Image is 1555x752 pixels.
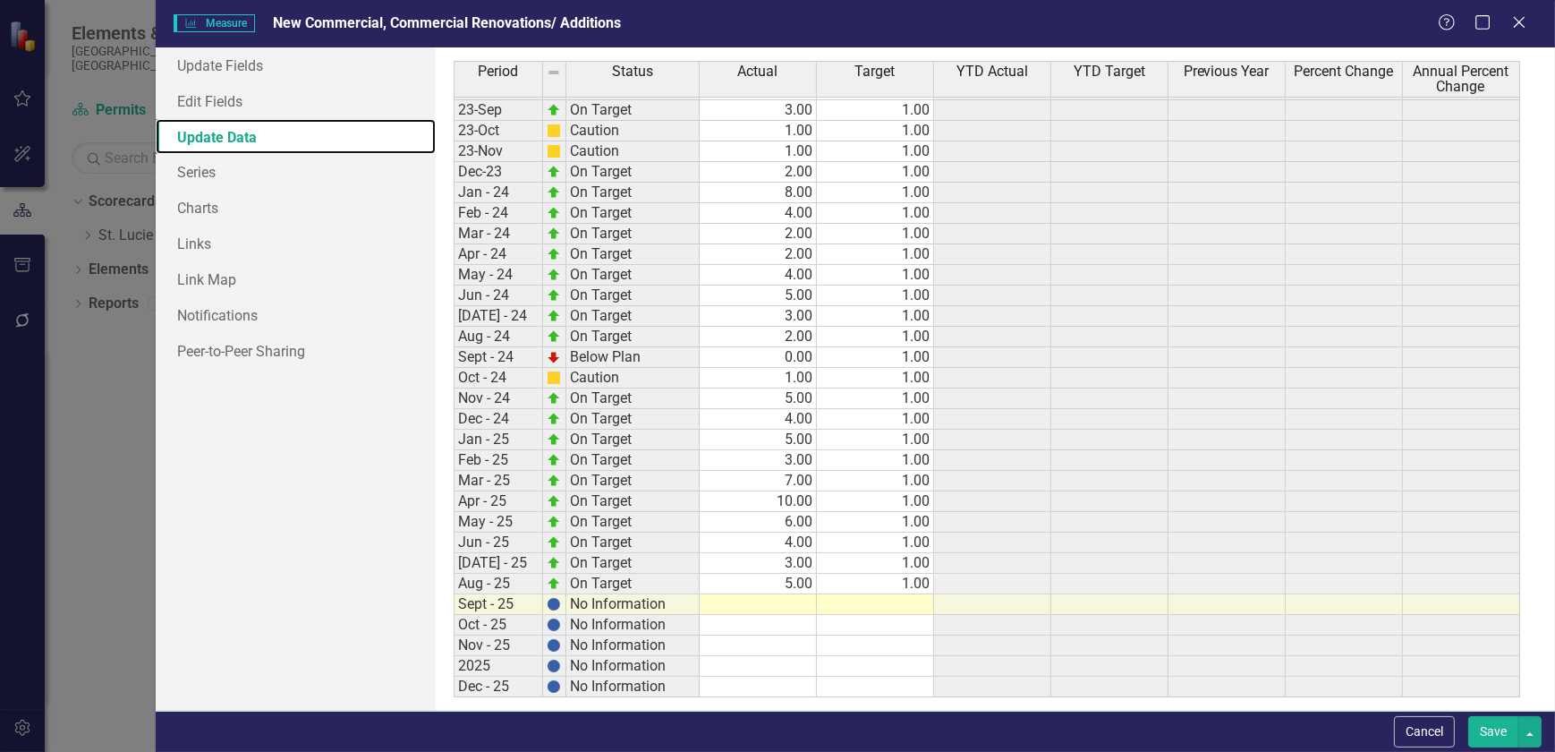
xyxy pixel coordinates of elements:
[156,119,436,155] a: Update Data
[454,265,543,286] td: May - 24
[547,577,561,591] img: zOikAAAAAElFTkSuQmCC
[817,512,934,533] td: 1.00
[817,183,934,203] td: 1.00
[174,14,255,32] span: Measure
[817,162,934,183] td: 1.00
[566,121,700,141] td: Caution
[566,491,700,512] td: On Target
[454,594,543,615] td: Sept - 25
[817,389,934,409] td: 1.00
[1406,64,1516,95] span: Annual Percent Change
[700,244,817,265] td: 2.00
[612,64,653,80] span: Status
[454,512,543,533] td: May - 25
[700,100,817,121] td: 3.00
[454,183,543,203] td: Jan - 24
[817,347,934,368] td: 1.00
[547,391,561,406] img: zOikAAAAAElFTkSuQmCC
[454,491,543,512] td: Apr - 25
[1394,716,1455,748] button: Cancel
[156,47,436,83] a: Update Fields
[1074,64,1145,80] span: YTD Target
[547,65,561,80] img: 8DAGhfEEPCf229AAAAAElFTkSuQmCC
[454,636,543,656] td: Nov - 25
[566,512,700,533] td: On Target
[566,265,700,286] td: On Target
[700,286,817,306] td: 5.00
[547,679,561,694] img: BgCOk07PiH71IgAAAABJRU5ErkJggg==
[454,533,543,553] td: Jun - 25
[566,677,700,697] td: No Information
[566,306,700,327] td: On Target
[566,162,700,183] td: On Target
[547,638,561,653] img: BgCOk07PiH71IgAAAABJRU5ErkJggg==
[547,371,561,385] img: cBAA0RP0Y6D5n+AAAAAElFTkSuQmCC
[547,165,561,179] img: zOikAAAAAElFTkSuQmCC
[700,450,817,471] td: 3.00
[817,327,934,347] td: 1.00
[547,597,561,611] img: BgCOk07PiH71IgAAAABJRU5ErkJggg==
[854,64,895,80] span: Target
[817,306,934,327] td: 1.00
[566,636,700,656] td: No Information
[454,244,543,265] td: Apr - 24
[454,656,543,677] td: 2025
[817,409,934,430] td: 1.00
[817,265,934,286] td: 1.00
[700,203,817,224] td: 4.00
[454,224,543,244] td: Mar - 24
[547,474,561,488] img: zOikAAAAAElFTkSuQmCC
[566,553,700,574] td: On Target
[547,309,561,323] img: zOikAAAAAElFTkSuQmCC
[454,100,543,121] td: 23-Sep
[547,288,561,303] img: zOikAAAAAElFTkSuQmCC
[566,224,700,244] td: On Target
[454,286,543,306] td: Jun - 24
[547,432,561,447] img: zOikAAAAAElFTkSuQmCC
[700,224,817,244] td: 2.00
[817,430,934,450] td: 1.00
[454,368,543,389] td: Oct - 24
[700,430,817,450] td: 5.00
[700,553,817,574] td: 3.00
[817,574,934,594] td: 1.00
[817,450,934,471] td: 1.00
[700,512,817,533] td: 6.00
[956,64,1028,80] span: YTD Actual
[156,83,436,119] a: Edit Fields
[547,556,561,570] img: zOikAAAAAElFTkSuQmCC
[547,206,561,220] img: zOikAAAAAElFTkSuQmCC
[547,268,561,282] img: zOikAAAAAElFTkSuQmCC
[547,535,561,550] img: zOikAAAAAElFTkSuQmCC
[700,306,817,327] td: 3.00
[156,297,436,333] a: Notifications
[566,656,700,677] td: No Information
[566,615,700,636] td: No Information
[547,124,561,138] img: cBAA0RP0Y6D5n+AAAAAElFTkSuQmCC
[1294,64,1393,80] span: Percent Change
[566,409,700,430] td: On Target
[547,103,561,117] img: zOikAAAAAElFTkSuQmCC
[156,154,436,190] a: Series
[566,450,700,471] td: On Target
[454,141,543,162] td: 23-Nov
[547,350,561,364] img: TnMDeAgwAPMxUmUi88jYAAAAAElFTkSuQmCC
[454,203,543,224] td: Feb - 24
[454,162,543,183] td: Dec-23
[547,329,561,344] img: zOikAAAAAElFTkSuQmCC
[566,389,700,409] td: On Target
[817,286,934,306] td: 1.00
[566,430,700,450] td: On Target
[700,368,817,389] td: 1.00
[700,162,817,183] td: 2.00
[817,203,934,224] td: 1.00
[454,553,543,574] td: [DATE] - 25
[700,491,817,512] td: 10.00
[454,306,543,327] td: [DATE] - 24
[566,594,700,615] td: No Information
[156,261,436,297] a: Link Map
[700,121,817,141] td: 1.00
[566,183,700,203] td: On Target
[700,409,817,430] td: 4.00
[454,615,543,636] td: Oct - 25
